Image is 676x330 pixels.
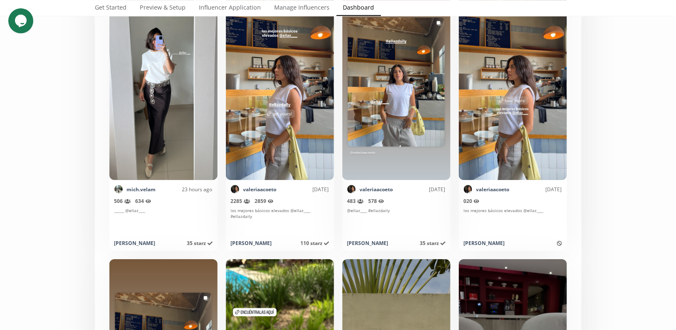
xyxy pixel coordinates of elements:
[510,186,562,193] div: [DATE]
[420,240,446,247] span: 35 starz
[464,207,562,235] div: los mejores básicos elevados @ellaz____
[231,240,272,247] div: [PERSON_NAME]
[114,185,123,193] img: 521114618_18492413830064221_989530968272651851_n.jpg
[187,240,213,247] span: 35 starz
[347,197,364,205] span: 483
[114,207,213,235] div: ______ @ellaz____
[464,240,505,247] div: [PERSON_NAME]
[277,186,329,193] div: [DATE]
[156,186,213,193] div: 23 hours ago
[231,197,250,205] span: 2285
[243,186,277,193] a: valeriaacoeto
[393,186,446,193] div: [DATE]
[301,240,329,247] span: 110 starz
[476,186,510,193] a: valeriaacoeto
[255,197,274,205] span: 2859
[347,240,389,247] div: [PERSON_NAME]
[127,186,156,193] a: mich.velam
[360,186,393,193] a: valeriaacoeto
[464,185,472,193] img: 539380409_18376229266179437_8697004482254790713_n.jpg
[114,197,131,205] span: 506
[231,207,329,235] div: los mejores básicos elevados @ellaz____ #ellazdaily
[369,197,384,205] span: 578
[114,240,156,247] div: [PERSON_NAME]
[464,197,562,205] div: 0
[467,197,480,205] span: 20
[347,207,446,235] div: @ellaz____ #ellazdaily
[8,8,35,33] iframe: chat widget
[136,197,151,205] span: 634
[347,185,356,193] img: 539380409_18376229266179437_8697004482254790713_n.jpg
[231,185,239,193] img: 539380409_18376229266179437_8697004482254790713_n.jpg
